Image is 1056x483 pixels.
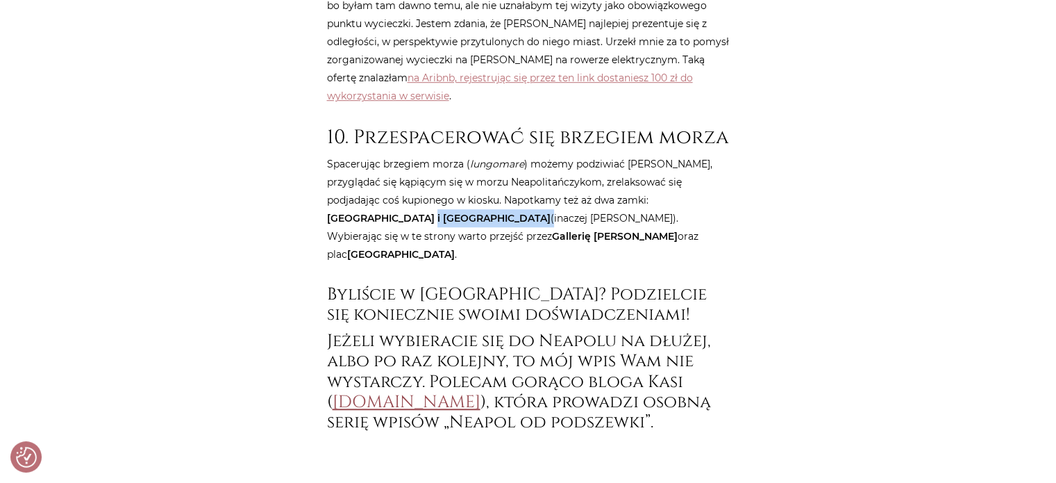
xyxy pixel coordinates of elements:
h3: Byliście w [GEOGRAPHIC_DATA]? Podzielcie się koniecznie swoimi doświadczeniami! [327,284,730,325]
h2: 10. Przespacerować się brzegiem morza [327,126,730,149]
a: [DOMAIN_NAME] [333,391,480,414]
p: Spacerując brzegiem morza ( ) możemy podziwiać [PERSON_NAME], przyglądać się kąpiącym się w morzu... [327,155,730,263]
strong: [GEOGRAPHIC_DATA] i [GEOGRAPHIC_DATA] [327,212,551,224]
h3: Jeżeli wybieracie się do Neapolu na dłużej, albo po raz kolejny, to mój wpis Wam nie wystarczy. P... [327,331,730,433]
img: Revisit consent button [16,447,37,468]
a: na Aribnb, rejestrując się przez ten link dostaniesz 100 zł do wykorzystania w serwisie [327,72,693,102]
strong: [GEOGRAPHIC_DATA] [347,248,455,261]
em: lungomare [470,158,524,170]
strong: Gallerię [PERSON_NAME] [552,230,678,243]
button: Preferencje co do zgód [16,447,37,468]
